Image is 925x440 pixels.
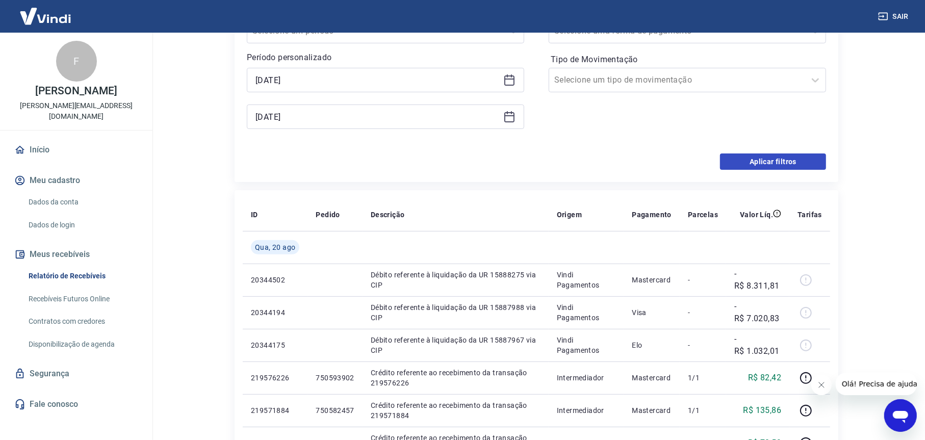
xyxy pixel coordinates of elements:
p: - [688,275,718,285]
p: 20344502 [251,275,299,285]
p: Mastercard [632,405,672,416]
p: Crédito referente ao recebimento da transação 219576226 [371,368,541,388]
span: Olá! Precisa de ajuda? [6,7,86,15]
img: Vindi [12,1,79,32]
p: R$ 135,86 [743,404,782,417]
p: Vindi Pagamentos [557,335,616,355]
p: Elo [632,340,672,350]
p: 219576226 [251,373,299,383]
div: F [56,41,97,82]
p: Intermediador [557,405,616,416]
button: Aplicar filtros [720,153,826,170]
p: - [688,307,718,318]
iframe: Fechar mensagem [811,375,832,395]
p: Mastercard [632,373,672,383]
p: Crédito referente ao recebimento da transação 219571884 [371,400,541,421]
p: [PERSON_NAME][EMAIL_ADDRESS][DOMAIN_NAME] [8,100,144,122]
p: 750593902 [316,373,354,383]
input: Data inicial [255,72,499,88]
p: 1/1 [688,373,718,383]
p: Débito referente à liquidação da UR 15887967 via CIP [371,335,541,355]
span: Qua, 20 ago [255,242,295,252]
p: 1/1 [688,405,718,416]
p: Vindi Pagamentos [557,270,616,290]
p: 219571884 [251,405,299,416]
p: Mastercard [632,275,672,285]
button: Sair [876,7,913,26]
a: Relatório de Recebíveis [24,266,140,287]
p: Visa [632,307,672,318]
p: Débito referente à liquidação da UR 15887988 via CIP [371,302,541,323]
p: -R$ 8.311,81 [734,268,781,292]
p: ID [251,210,258,220]
a: Segurança [12,363,140,385]
p: Descrição [371,210,405,220]
a: Dados de login [24,215,140,236]
p: Parcelas [688,210,718,220]
p: -R$ 7.020,83 [734,300,781,325]
p: 20344194 [251,307,299,318]
a: Dados da conta [24,192,140,213]
p: [PERSON_NAME] [35,86,117,96]
p: 750582457 [316,405,354,416]
iframe: Mensagem da empresa [836,373,917,395]
a: Fale conosco [12,393,140,416]
button: Meu cadastro [12,169,140,192]
p: Intermediador [557,373,616,383]
iframe: Botão para abrir a janela de mensagens [884,399,917,432]
p: R$ 82,42 [748,372,781,384]
a: Contratos com credores [24,311,140,332]
input: Data final [255,109,499,124]
p: -R$ 1.032,01 [734,333,781,357]
p: Pagamento [632,210,672,220]
p: Origem [557,210,582,220]
p: 20344175 [251,340,299,350]
a: Recebíveis Futuros Online [24,289,140,309]
p: Pedido [316,210,340,220]
p: - [688,340,718,350]
p: Vindi Pagamentos [557,302,616,323]
p: Débito referente à liquidação da UR 15888275 via CIP [371,270,541,290]
button: Meus recebíveis [12,243,140,266]
p: Período personalizado [247,51,524,64]
p: Valor Líq. [740,210,773,220]
a: Disponibilização de agenda [24,334,140,355]
p: Tarifas [798,210,822,220]
a: Início [12,139,140,161]
label: Tipo de Movimentação [551,54,824,66]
